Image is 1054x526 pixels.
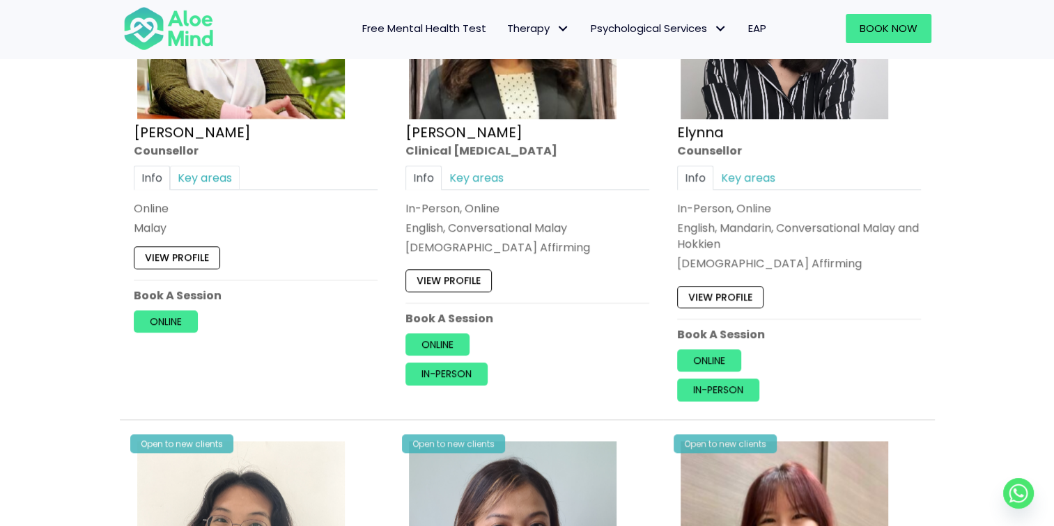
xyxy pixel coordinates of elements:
[860,21,917,35] span: Book Now
[134,200,378,216] div: Online
[677,200,921,216] div: In-Person, Online
[713,166,783,190] a: Key areas
[170,166,240,190] a: Key areas
[134,247,220,269] a: View profile
[591,21,727,35] span: Psychological Services
[677,122,724,142] a: Elynna
[405,166,442,190] a: Info
[405,122,522,142] a: [PERSON_NAME]
[677,143,921,159] div: Counsellor
[580,14,738,43] a: Psychological ServicesPsychological Services: submenu
[748,21,766,35] span: EAP
[442,166,511,190] a: Key areas
[134,122,251,142] a: [PERSON_NAME]
[130,434,233,453] div: Open to new clients
[677,286,764,308] a: View profile
[402,434,505,453] div: Open to new clients
[232,14,777,43] nav: Menu
[497,14,580,43] a: TherapyTherapy: submenu
[677,166,713,190] a: Info
[677,326,921,342] p: Book A Session
[405,200,649,216] div: In-Person, Online
[405,310,649,326] p: Book A Session
[134,143,378,159] div: Counsellor
[405,143,649,159] div: Clinical [MEDICAL_DATA]
[677,256,921,272] div: [DEMOGRAPHIC_DATA] Affirming
[134,310,198,333] a: Online
[405,220,649,236] p: English, Conversational Malay
[134,287,378,303] p: Book A Session
[711,19,731,39] span: Psychological Services: submenu
[677,349,741,372] a: Online
[134,220,378,236] p: Malay
[553,19,573,39] span: Therapy: submenu
[738,14,777,43] a: EAP
[674,434,777,453] div: Open to new clients
[405,363,488,385] a: In-person
[405,240,649,256] div: [DEMOGRAPHIC_DATA] Affirming
[846,14,931,43] a: Book Now
[123,6,214,51] img: Aloe mind Logo
[507,21,570,35] span: Therapy
[405,270,492,292] a: View profile
[362,21,486,35] span: Free Mental Health Test
[677,220,921,252] p: English, Mandarin, Conversational Malay and Hokkien
[405,333,470,356] a: Online
[134,166,170,190] a: Info
[352,14,497,43] a: Free Mental Health Test
[1003,478,1034,509] a: Whatsapp
[677,379,759,401] a: In-person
